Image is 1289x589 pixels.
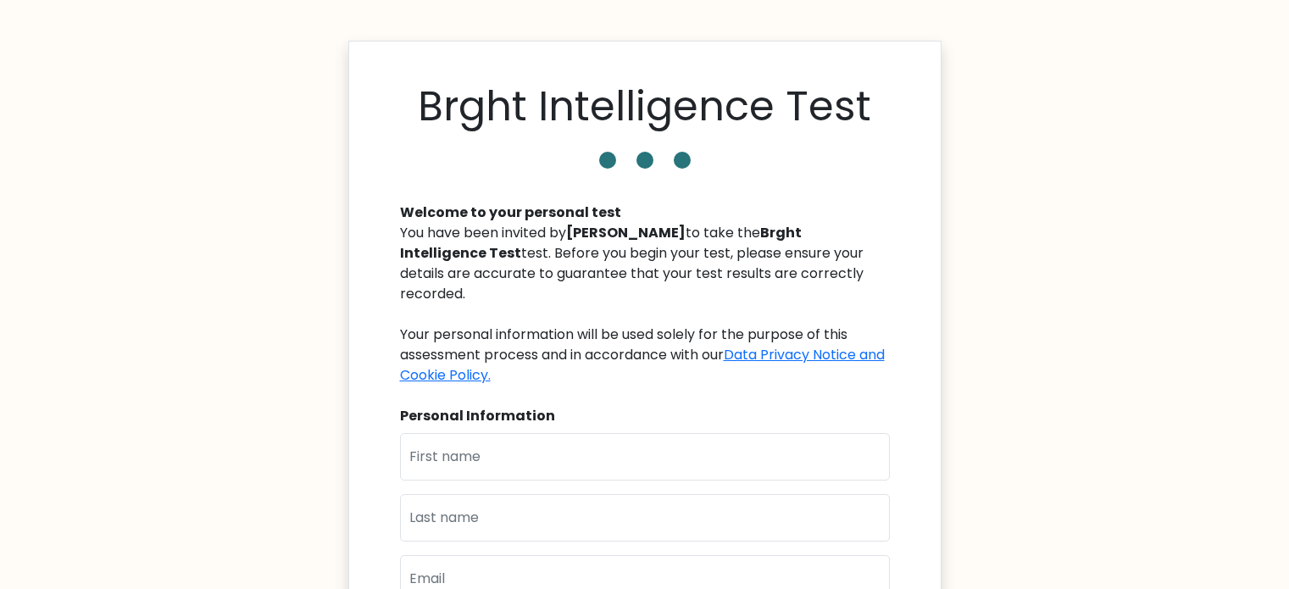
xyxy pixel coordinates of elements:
input: Last name [400,494,890,542]
b: Brght Intelligence Test [400,223,802,263]
div: Welcome to your personal test [400,203,890,223]
div: You have been invited by to take the test. Before you begin your test, please ensure your details... [400,223,890,386]
a: Data Privacy Notice and Cookie Policy. [400,345,885,385]
div: Personal Information [400,406,890,426]
h1: Brght Intelligence Test [418,82,871,131]
input: First name [400,433,890,481]
b: [PERSON_NAME] [566,223,686,242]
